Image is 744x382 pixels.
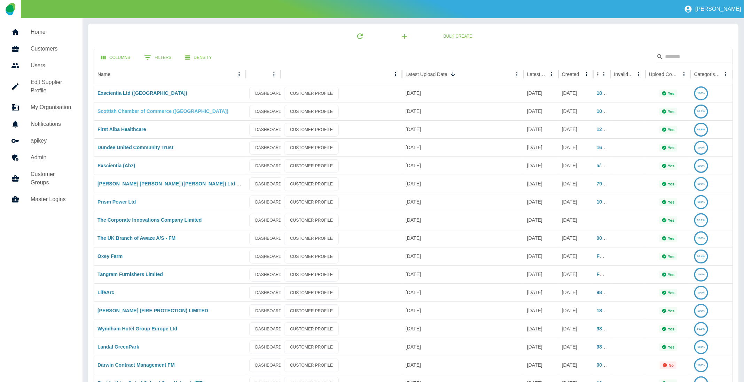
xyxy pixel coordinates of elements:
a: DASHBOARD [249,341,288,354]
button: Created column menu [582,69,592,79]
a: 792774 [597,181,613,186]
p: No [669,363,674,367]
text: 100% [698,237,705,240]
a: 100% [694,308,708,313]
div: 07 Aug 2025 [524,283,558,301]
a: Home [6,24,77,40]
div: 01 Aug 2025 [524,301,558,320]
div: 18 Dec 2024 [558,211,593,229]
div: 11 Mar 2025 [558,265,593,283]
h5: My Organisation [31,103,71,112]
div: 12 Aug 2025 [402,193,524,211]
a: apikey [6,132,77,149]
a: Prism Power Ltd [97,199,136,205]
h5: Customers [31,45,71,53]
div: 11 Aug 2025 [402,247,524,265]
img: Logo [6,3,15,15]
div: 11 Aug 2025 [402,211,524,229]
text: 100% [698,92,705,95]
a: 129561227 [597,127,621,132]
button: Bulk Create [438,30,478,43]
div: 06 Aug 2025 [524,84,558,102]
div: 08 Aug 2025 [402,356,524,374]
div: 11 Aug 2025 [402,265,524,283]
button: Invalid Creds column menu [634,69,644,79]
text: 99.7% [697,110,705,113]
text: 100% [698,291,705,294]
h5: Edit Supplier Profile [31,78,71,95]
p: Yes [668,273,675,277]
a: Landal GreenPark [97,344,139,350]
div: 11 Aug 2025 [524,175,558,193]
a: DASHBOARD [249,141,288,155]
div: Search [657,51,731,64]
a: CUSTOMER PROFILE [284,322,339,336]
a: 00795146 [597,235,618,241]
a: The Corporate Innovations Company Limited [97,217,202,223]
a: DASHBOARD [249,214,288,227]
a: Scottish Chamber of Commerce ([GEOGRAPHIC_DATA]) [97,108,228,114]
h5: Admin [31,153,71,162]
div: 09 Aug 2025 [402,301,524,320]
a: DASHBOARD [249,232,288,245]
h5: Home [31,28,71,36]
p: Yes [668,309,675,313]
text: 99.9% [697,327,705,330]
p: Yes [668,91,675,95]
text: 99.9% [697,128,705,131]
div: 05 Jul 2023 [558,356,593,374]
a: 100% [694,163,708,168]
p: Yes [668,146,675,150]
a: CUSTOMER PROFILE [284,177,339,191]
div: 31 Jul 2025 [524,211,558,229]
a: Darwin Contract Management FM [97,362,175,368]
a: a/c 287408 [597,163,621,168]
div: 26 Apr 2024 [558,247,593,265]
a: DASHBOARD [249,177,288,191]
a: [PERSON_NAME] (FIRE PROTECTION) LIMITED [97,308,208,313]
div: 05 Jul 2023 [558,193,593,211]
a: FG707029 [597,272,620,277]
a: 169407553 [597,145,621,150]
div: 05 Aug 2025 [524,338,558,356]
a: LifeArc [97,290,114,295]
a: CUSTOMER PROFILE [284,341,339,354]
div: 04 Aug 2025 [524,193,558,211]
a: Oxey Farm [97,253,123,259]
a: DASHBOARD [249,196,288,209]
a: 100% [694,145,708,150]
div: 31 Jul 2025 [524,247,558,265]
div: 25 Jul 2023 [558,156,593,175]
button: Latest Upload Date column menu [512,69,522,79]
button: Select columns [95,51,136,64]
h5: Users [31,61,71,70]
a: Dundee United Community Trust [97,145,173,150]
div: 12 Aug 2025 [402,156,524,175]
a: Tangram Furnishers Limited [97,272,163,277]
button: Show filters [139,51,177,64]
div: Categorised [694,71,720,77]
div: 13 Aug 2025 [402,138,524,156]
button: Density [180,51,217,64]
a: Customer Groups [6,166,77,191]
a: 100% [694,235,708,241]
p: Yes [668,236,675,240]
div: Name [97,71,110,77]
a: Wyndham Hotel Group Europe Ltd [97,326,177,331]
div: 04 Aug 2025 [524,320,558,338]
a: 00794873 [597,362,618,368]
h5: Customer Groups [31,170,71,187]
text: 100% [698,164,705,167]
div: 05 Aug 2025 [524,356,558,374]
p: Yes [668,291,675,295]
a: 107104950 [597,108,621,114]
text: 100% [698,273,705,276]
button: column menu [269,69,279,79]
div: 07 Aug 2025 [524,138,558,156]
text: 99.4% [697,255,705,258]
a: 100% [694,362,708,368]
div: Not all required reports for this customer were uploaded for the latest usage month. [660,361,677,369]
div: 05 Jul 2023 [558,138,593,156]
div: 05 Jul 2023 [558,229,593,247]
p: Yes [668,345,675,349]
